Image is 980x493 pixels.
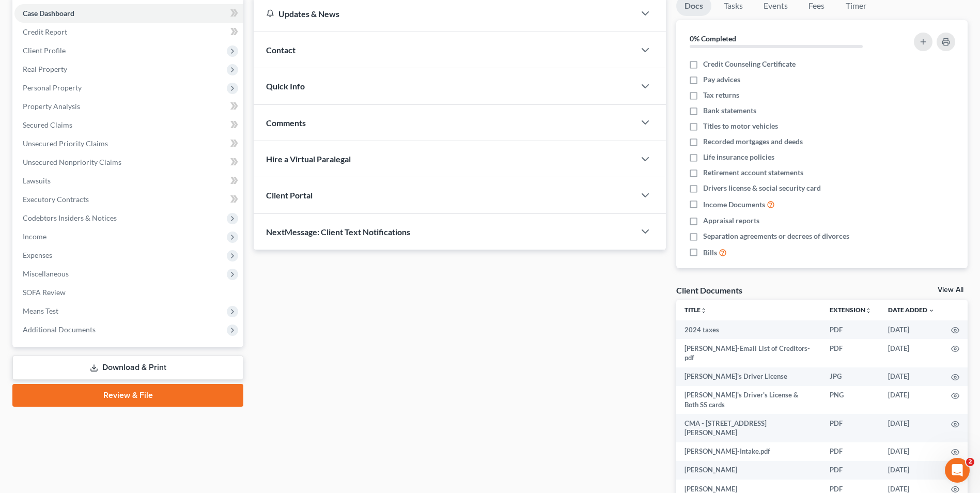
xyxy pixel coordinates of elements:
[23,325,96,334] span: Additional Documents
[821,367,880,386] td: JPG
[14,153,243,172] a: Unsecured Nonpriority Claims
[14,116,243,134] a: Secured Claims
[703,74,740,85] span: Pay advices
[23,176,51,185] span: Lawsuits
[23,158,121,166] span: Unsecured Nonpriority Claims
[23,139,108,148] span: Unsecured Priority Claims
[888,306,935,314] a: Date Added expand_more
[23,46,66,55] span: Client Profile
[14,172,243,190] a: Lawsuits
[880,386,943,414] td: [DATE]
[23,65,67,73] span: Real Property
[880,367,943,386] td: [DATE]
[676,320,821,339] td: 2024 taxes
[266,190,313,200] span: Client Portal
[830,306,872,314] a: Extensionunfold_more
[266,45,295,55] span: Contact
[703,231,849,241] span: Separation agreements or decrees of divorces
[880,339,943,367] td: [DATE]
[12,356,243,380] a: Download & Print
[14,190,243,209] a: Executory Contracts
[865,307,872,314] i: unfold_more
[703,215,759,226] span: Appraisal reports
[703,90,739,100] span: Tax returns
[938,286,963,294] a: View All
[23,195,89,204] span: Executory Contracts
[23,306,58,315] span: Means Test
[266,227,410,237] span: NextMessage: Client Text Notifications
[23,102,80,111] span: Property Analysis
[23,120,72,129] span: Secured Claims
[14,4,243,23] a: Case Dashboard
[821,320,880,339] td: PDF
[690,34,736,43] strong: 0% Completed
[676,414,821,442] td: CMA - [STREET_ADDRESS][PERSON_NAME]
[703,105,756,116] span: Bank statements
[880,414,943,442] td: [DATE]
[685,306,707,314] a: Titleunfold_more
[701,307,707,314] i: unfold_more
[821,442,880,461] td: PDF
[821,461,880,480] td: PDF
[266,81,305,91] span: Quick Info
[14,97,243,116] a: Property Analysis
[23,269,69,278] span: Miscellaneous
[23,213,117,222] span: Codebtors Insiders & Notices
[12,384,243,407] a: Review & File
[266,154,351,164] span: Hire a Virtual Paralegal
[821,414,880,442] td: PDF
[676,442,821,461] td: [PERSON_NAME]-Intake.pdf
[821,339,880,367] td: PDF
[703,136,803,147] span: Recorded mortgages and deeds
[945,458,970,483] iframe: Intercom live chat
[880,442,943,461] td: [DATE]
[266,118,306,128] span: Comments
[821,386,880,414] td: PNG
[703,183,821,193] span: Drivers license & social security card
[703,152,774,162] span: Life insurance policies
[14,283,243,302] a: SOFA Review
[703,199,765,210] span: Income Documents
[676,367,821,386] td: [PERSON_NAME]'s Driver License
[23,288,66,297] span: SOFA Review
[23,9,74,18] span: Case Dashboard
[23,83,82,92] span: Personal Property
[880,320,943,339] td: [DATE]
[966,458,974,466] span: 2
[928,307,935,314] i: expand_more
[676,386,821,414] td: [PERSON_NAME]'s Driver's License & Both SS cards
[23,27,67,36] span: Credit Report
[703,167,803,178] span: Retirement account statements
[703,59,796,69] span: Credit Counseling Certificate
[703,121,778,131] span: Titles to motor vehicles
[676,461,821,480] td: [PERSON_NAME]
[676,339,821,367] td: [PERSON_NAME]-Email List of Creditors-pdf
[14,134,243,153] a: Unsecured Priority Claims
[703,248,717,258] span: Bills
[880,461,943,480] td: [DATE]
[676,285,742,296] div: Client Documents
[23,251,52,259] span: Expenses
[23,232,46,241] span: Income
[266,8,623,19] div: Updates & News
[14,23,243,41] a: Credit Report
